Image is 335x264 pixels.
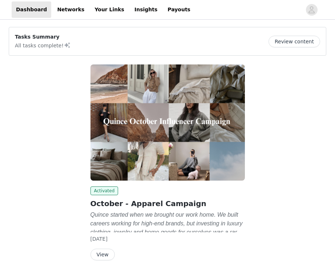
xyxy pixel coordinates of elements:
div: avatar [308,4,315,16]
a: Insights [130,1,162,18]
p: All tasks complete! [15,41,71,50]
span: Activated [90,186,118,195]
a: Networks [53,1,89,18]
img: Quince [90,64,245,181]
a: Your Links [90,1,129,18]
a: Dashboard [12,1,51,18]
a: View [90,252,115,257]
h2: October - Apparel Campaign [90,198,245,209]
span: [DATE] [90,236,108,242]
button: Review content [269,36,320,47]
a: Payouts [163,1,195,18]
em: Quince started when we brought our work home. We built careers working for high-end brands, but i... [90,212,243,261]
p: Tasks Summary [15,33,71,41]
button: View [90,249,115,260]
